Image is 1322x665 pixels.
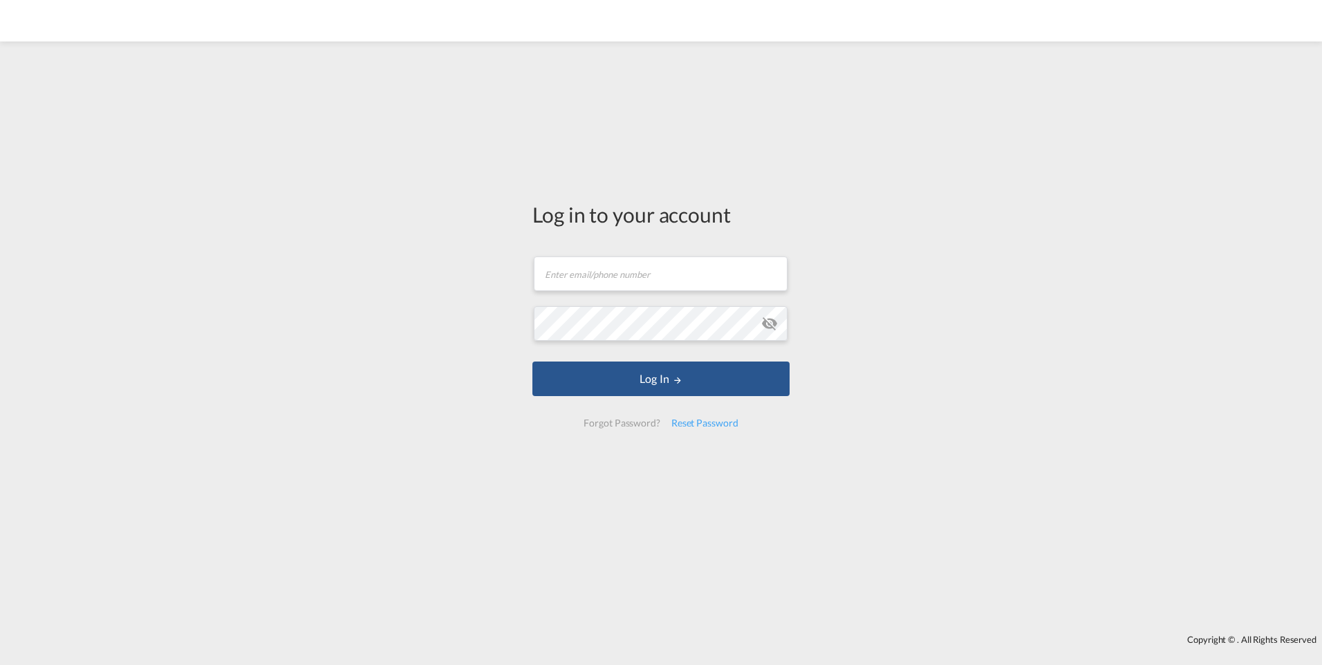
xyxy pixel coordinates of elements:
input: Enter email/phone number [534,256,788,291]
md-icon: icon-eye-off [761,315,778,332]
button: LOGIN [532,362,790,396]
div: Forgot Password? [578,411,665,435]
div: Reset Password [666,411,744,435]
div: Log in to your account [532,200,790,229]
